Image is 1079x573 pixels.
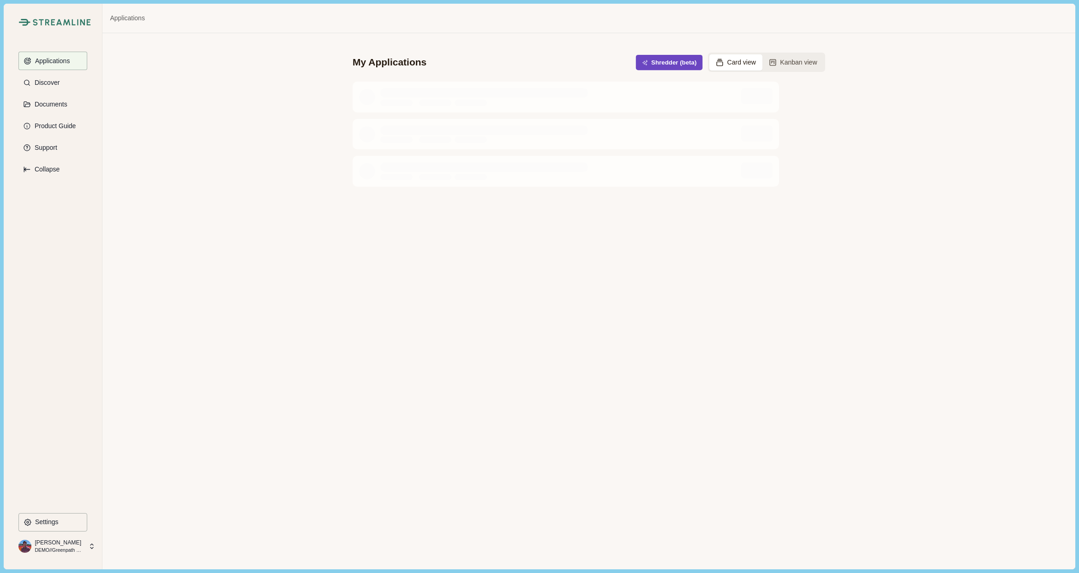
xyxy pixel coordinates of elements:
button: Applications [18,52,87,70]
a: Applications [110,13,145,23]
p: Discover [31,79,60,87]
a: Streamline Climate LogoStreamline Climate Logo [18,18,87,26]
img: Streamline Climate Logo [33,19,91,26]
button: Documents [18,95,87,113]
div: My Applications [353,56,426,69]
button: Shredder (beta) [636,55,703,70]
img: profile picture [18,540,31,553]
p: Product Guide [31,122,76,130]
p: Documents [31,100,67,108]
button: Expand [18,160,87,178]
p: Applications [32,57,70,65]
button: Discover [18,73,87,92]
p: [PERSON_NAME] [35,538,83,547]
button: Support [18,138,87,157]
button: Product Guide [18,117,87,135]
button: Card view [709,54,762,71]
p: Collapse [31,165,60,173]
button: Settings [18,513,87,532]
p: DEMO//Greenpath Solutions LLC [35,547,83,554]
p: Support [31,144,57,152]
img: Streamline Climate Logo [18,18,30,26]
a: Settings [18,513,87,535]
p: Settings [32,518,59,526]
button: Kanban view [762,54,824,71]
